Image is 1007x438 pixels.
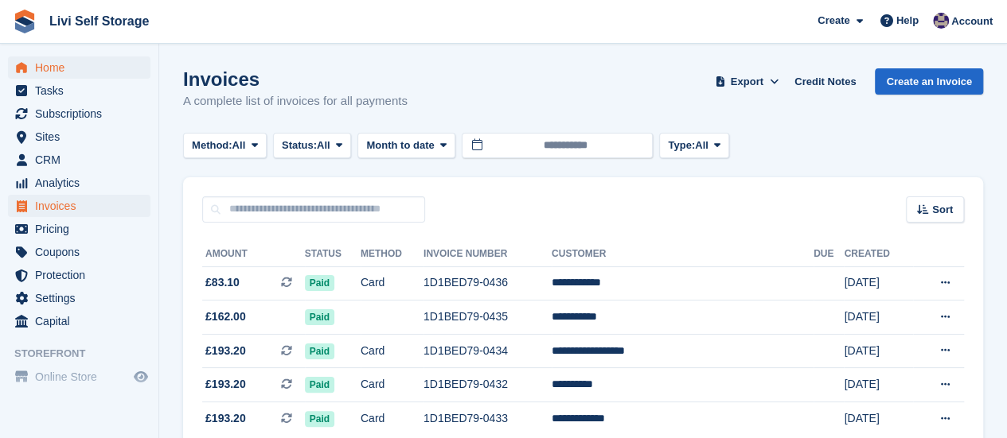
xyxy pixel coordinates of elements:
[8,310,150,332] a: menu
[423,300,552,335] td: 1D1BED79-0435
[366,138,434,153] span: Month to date
[232,138,246,153] span: All
[361,402,423,436] td: Card
[361,334,423,368] td: Card
[35,195,131,217] span: Invoices
[695,138,708,153] span: All
[8,366,150,388] a: menu
[788,68,862,95] a: Credit Notes
[8,79,150,102] a: menu
[35,56,131,79] span: Home
[423,266,552,300] td: 1D1BED79-0436
[423,402,552,436] td: 1D1BED79-0433
[951,14,993,29] span: Account
[361,266,423,300] td: Card
[552,242,814,267] th: Customer
[305,411,334,427] span: Paid
[305,343,334,359] span: Paid
[357,133,455,159] button: Month to date
[896,13,919,29] span: Help
[8,241,150,263] a: menu
[205,274,240,291] span: £83.10
[317,138,330,153] span: All
[183,92,408,110] p: A complete list of invoices for all payments
[8,172,150,194] a: menu
[844,368,913,402] td: [DATE]
[731,74,763,90] span: Export
[844,334,913,368] td: [DATE]
[8,56,150,79] a: menu
[282,138,317,153] span: Status:
[8,149,150,171] a: menu
[933,13,949,29] img: Jim
[14,346,158,362] span: Storefront
[35,79,131,102] span: Tasks
[712,68,782,95] button: Export
[202,242,305,267] th: Amount
[844,266,913,300] td: [DATE]
[423,334,552,368] td: 1D1BED79-0434
[205,343,246,359] span: £193.20
[305,377,334,393] span: Paid
[35,241,131,263] span: Coupons
[35,149,131,171] span: CRM
[668,138,695,153] span: Type:
[35,287,131,309] span: Settings
[35,218,131,240] span: Pricing
[844,242,913,267] th: Created
[818,13,849,29] span: Create
[35,264,131,286] span: Protection
[35,366,131,388] span: Online Store
[8,218,150,240] a: menu
[361,242,423,267] th: Method
[35,172,131,194] span: Analytics
[183,133,267,159] button: Method: All
[205,308,246,325] span: £162.00
[35,126,131,148] span: Sites
[932,202,953,218] span: Sort
[814,242,845,267] th: Due
[8,103,150,125] a: menu
[13,10,37,33] img: stora-icon-8386f47178a22dfd0bd8f6a31ec36ba5ce8667c1dd55bd0f319d3a0aa187defe.svg
[844,300,913,335] td: [DATE]
[305,242,361,267] th: Status
[183,68,408,90] h1: Invoices
[273,133,351,159] button: Status: All
[659,133,729,159] button: Type: All
[361,368,423,402] td: Card
[305,275,334,291] span: Paid
[43,8,155,34] a: Livi Self Storage
[423,242,552,267] th: Invoice Number
[8,126,150,148] a: menu
[131,367,150,386] a: Preview store
[8,195,150,217] a: menu
[305,309,334,325] span: Paid
[844,402,913,436] td: [DATE]
[205,410,246,427] span: £193.20
[8,287,150,309] a: menu
[423,368,552,402] td: 1D1BED79-0432
[875,68,983,95] a: Create an Invoice
[8,264,150,286] a: menu
[192,138,232,153] span: Method:
[35,310,131,332] span: Capital
[205,376,246,393] span: £193.20
[35,103,131,125] span: Subscriptions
